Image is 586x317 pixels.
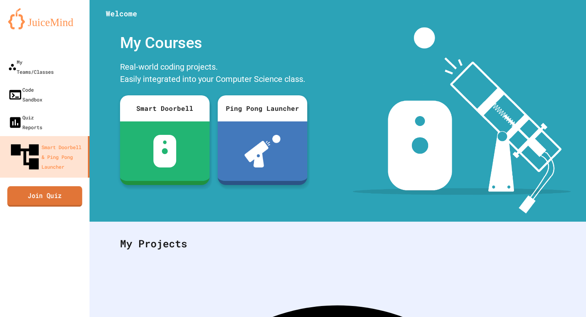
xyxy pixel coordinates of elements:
div: Quiz Reports [8,112,42,132]
div: Real-world coding projects. Easily integrated into your Computer Science class. [116,59,311,89]
div: My Projects [112,228,564,260]
div: My Teams/Classes [8,57,54,77]
a: Join Quiz [7,186,82,207]
div: Ping Pong Launcher [218,95,307,121]
img: ppl-with-ball.png [245,135,281,167]
div: Smart Doorbell & Ping Pong Launcher [8,140,85,174]
div: My Courses [116,27,311,59]
img: banner-image-my-projects.png [353,27,571,214]
div: Smart Doorbell [120,95,210,121]
div: Code Sandbox [8,85,42,104]
img: logo-orange.svg [8,8,81,29]
img: sdb-white.svg [153,135,177,167]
